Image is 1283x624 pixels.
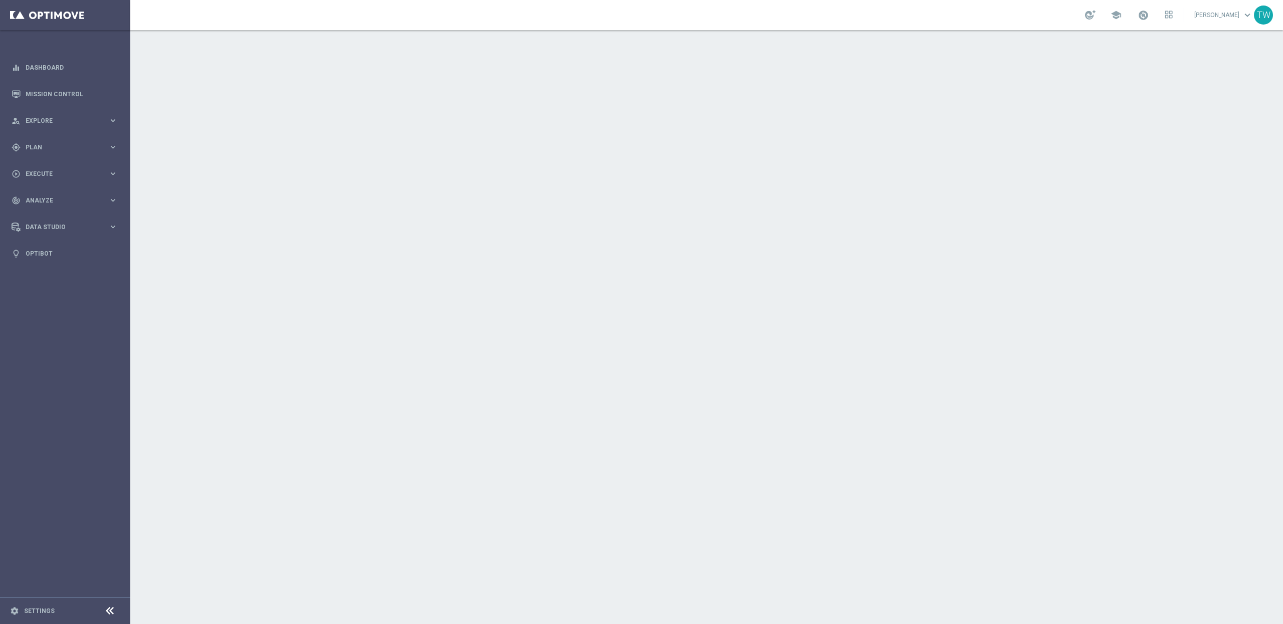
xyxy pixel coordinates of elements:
[12,223,108,232] div: Data Studio
[24,608,55,614] a: Settings
[12,143,21,152] i: gps_fixed
[108,116,118,125] i: keyboard_arrow_right
[12,116,108,125] div: Explore
[12,81,118,107] div: Mission Control
[11,223,118,231] button: Data Studio keyboard_arrow_right
[26,171,108,177] span: Execute
[12,196,21,205] i: track_changes
[11,117,118,125] button: person_search Explore keyboard_arrow_right
[108,169,118,178] i: keyboard_arrow_right
[26,240,118,267] a: Optibot
[26,54,118,81] a: Dashboard
[26,197,108,203] span: Analyze
[1242,10,1253,21] span: keyboard_arrow_down
[12,116,21,125] i: person_search
[11,170,118,178] button: play_circle_outline Execute keyboard_arrow_right
[11,196,118,204] button: track_changes Analyze keyboard_arrow_right
[26,224,108,230] span: Data Studio
[26,118,108,124] span: Explore
[1111,10,1122,21] span: school
[12,143,108,152] div: Plan
[26,81,118,107] a: Mission Control
[108,142,118,152] i: keyboard_arrow_right
[108,222,118,232] i: keyboard_arrow_right
[12,169,108,178] div: Execute
[11,250,118,258] button: lightbulb Optibot
[12,169,21,178] i: play_circle_outline
[11,143,118,151] button: gps_fixed Plan keyboard_arrow_right
[1254,6,1273,25] div: TW
[1193,8,1254,23] a: [PERSON_NAME]keyboard_arrow_down
[11,90,118,98] button: Mission Control
[12,63,21,72] i: equalizer
[108,195,118,205] i: keyboard_arrow_right
[12,249,21,258] i: lightbulb
[12,240,118,267] div: Optibot
[26,144,108,150] span: Plan
[10,606,19,615] i: settings
[12,196,108,205] div: Analyze
[11,64,118,72] button: equalizer Dashboard
[12,54,118,81] div: Dashboard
